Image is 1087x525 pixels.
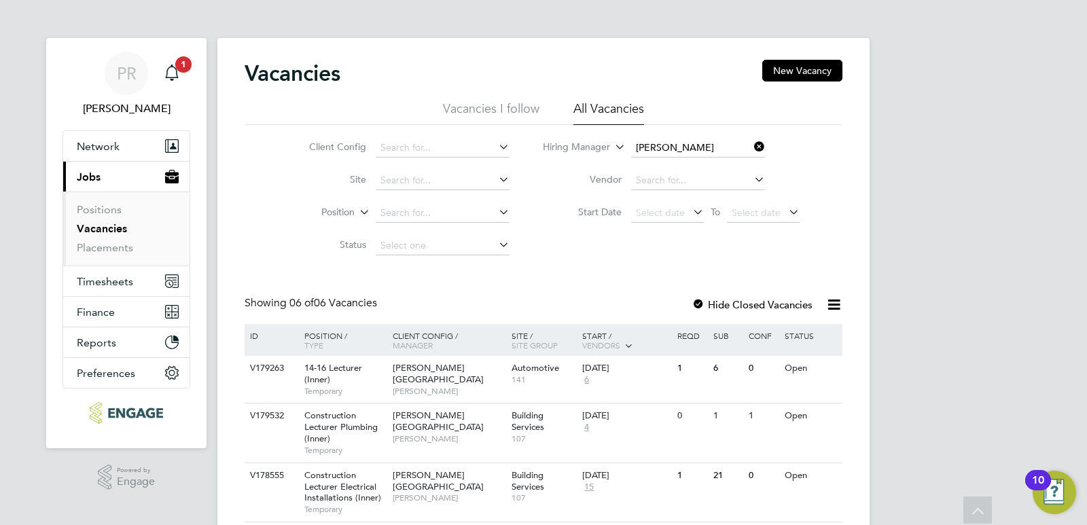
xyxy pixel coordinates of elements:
div: [DATE] [582,470,671,482]
div: Conf [745,324,781,347]
label: Status [288,238,366,251]
span: Jobs [77,170,101,183]
span: Temporary [304,386,386,397]
div: 1 [674,356,709,381]
span: 1 [175,56,192,73]
button: Timesheets [63,266,190,296]
span: [PERSON_NAME][GEOGRAPHIC_DATA] [393,469,484,492]
span: 14-16 Lecturer (Inner) [304,362,362,385]
span: 107 [512,492,576,503]
span: Network [77,140,120,153]
span: 107 [512,433,576,444]
div: ID [247,324,294,347]
input: Search for... [631,139,765,158]
span: 141 [512,374,576,385]
div: Open [781,403,840,429]
a: Powered byEngage [98,465,156,490]
div: Showing [245,296,380,310]
span: Temporary [304,445,386,456]
div: Jobs [63,192,190,266]
span: [PERSON_NAME] [393,386,505,397]
span: Reports [77,336,116,349]
a: Vacancies [77,222,127,235]
span: Finance [77,306,115,319]
li: Vacancies I follow [443,101,539,125]
span: Construction Lecturer Electrical Installations (Inner) [304,469,381,504]
button: New Vacancy [762,60,842,82]
a: PR[PERSON_NAME] [63,52,190,117]
span: Powered by [117,465,155,476]
label: Position [277,206,355,219]
div: 0 [674,403,709,429]
div: 0 [745,463,781,488]
span: 6 [582,374,591,386]
div: 1 [745,403,781,429]
button: Open Resource Center, 10 new notifications [1033,471,1076,514]
div: Position / [294,324,389,357]
span: Manager [393,340,433,350]
span: Vendors [582,340,620,350]
span: Pallvi Raghvani [63,101,190,117]
label: Site [288,173,366,185]
input: Search for... [376,139,510,158]
div: 1 [674,463,709,488]
span: Site Group [512,340,558,350]
div: 10 [1032,480,1044,498]
div: 1 [710,403,745,429]
span: [PERSON_NAME] [393,492,505,503]
img: ncclondon-logo-retina.png [90,402,162,424]
span: Building Services [512,469,544,492]
span: Type [304,340,323,350]
label: Hide Closed Vacancies [692,298,813,311]
h2: Vacancies [245,60,340,87]
input: Search for... [376,171,510,190]
div: 21 [710,463,745,488]
input: Search for... [631,171,765,190]
button: Preferences [63,358,190,388]
span: Construction Lecturer Plumbing (Inner) [304,410,378,444]
button: Jobs [63,162,190,192]
li: All Vacancies [573,101,644,125]
button: Reports [63,327,190,357]
div: Sub [710,324,745,347]
span: PR [117,65,137,82]
button: Network [63,131,190,161]
button: Finance [63,297,190,327]
div: [DATE] [582,363,671,374]
div: 0 [745,356,781,381]
div: V179532 [247,403,294,429]
span: Building Services [512,410,544,433]
input: Select one [376,236,510,255]
span: 06 of [289,296,314,310]
input: Search for... [376,204,510,223]
label: Client Config [288,141,366,153]
div: Client Config / [389,324,508,357]
span: [PERSON_NAME][GEOGRAPHIC_DATA] [393,362,484,385]
div: [DATE] [582,410,671,422]
nav: Main navigation [46,38,207,448]
span: Automotive [512,362,559,374]
span: [PERSON_NAME][GEOGRAPHIC_DATA] [393,410,484,433]
span: Select date [732,206,781,219]
div: V178555 [247,463,294,488]
div: V179263 [247,356,294,381]
a: 1 [158,52,185,95]
span: 4 [582,422,591,433]
span: Timesheets [77,275,133,288]
span: Temporary [304,504,386,515]
span: Select date [636,206,685,219]
span: 06 Vacancies [289,296,377,310]
div: Start / [579,324,674,358]
div: Status [781,324,840,347]
div: Open [781,463,840,488]
span: Preferences [77,367,135,380]
a: Go to home page [63,402,190,424]
label: Hiring Manager [532,141,610,154]
label: Start Date [543,206,622,218]
span: Engage [117,476,155,488]
span: 15 [582,482,596,493]
label: Vendor [543,173,622,185]
div: Reqd [674,324,709,347]
a: Placements [77,241,133,254]
div: 6 [710,356,745,381]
